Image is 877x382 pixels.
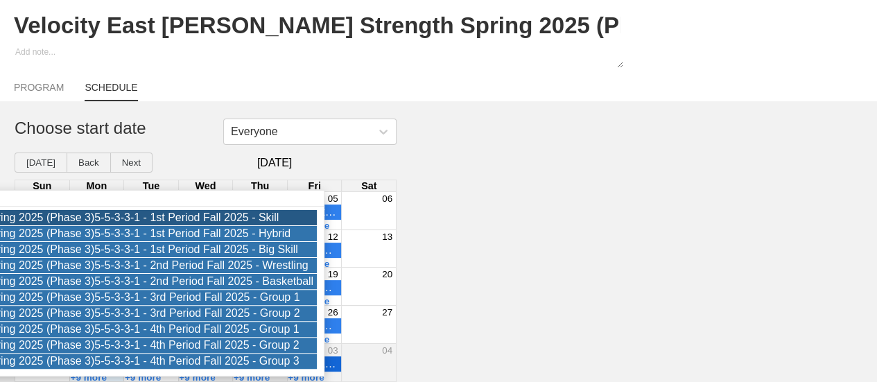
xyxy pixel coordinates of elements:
button: 04 [382,345,392,356]
h1: Choose start date [15,119,382,138]
button: Next [110,153,153,173]
span: Sat [361,180,376,191]
iframe: Chat Widget [808,315,877,382]
span: [DATE] [153,157,397,169]
a: SCHEDULE [85,82,137,101]
span: Wed [195,180,216,191]
button: 19 [328,269,338,279]
button: 13 [382,232,392,242]
button: 06 [382,193,392,204]
button: 03 [328,345,338,356]
a: PROGRAM [14,82,64,100]
span: Sun [33,180,51,191]
span: Mon [87,180,107,191]
span: Thu [251,180,269,191]
span: Fri [308,180,320,191]
button: 26 [328,307,338,318]
button: 20 [382,269,392,279]
button: 12 [328,232,338,242]
button: Back [67,153,111,173]
span: Tue [143,180,160,191]
button: 27 [382,307,392,318]
div: Everyone [231,125,278,138]
button: 05 [328,193,338,204]
button: [DATE] [15,153,67,173]
div: Month View [15,180,397,382]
